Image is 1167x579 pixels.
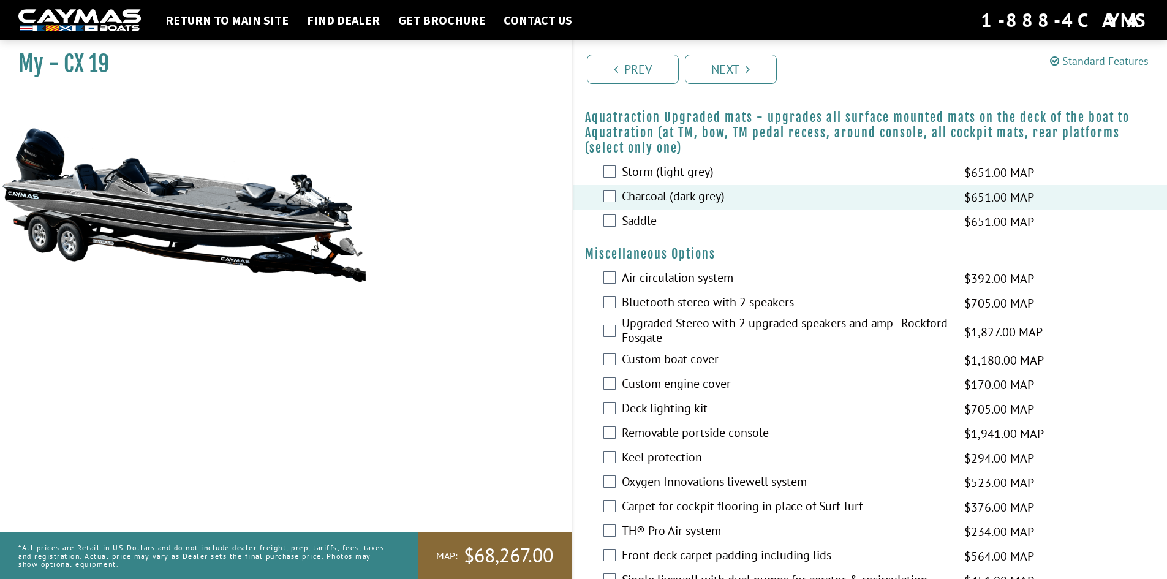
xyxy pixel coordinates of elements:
a: Get Brochure [392,12,491,28]
a: Prev [587,55,679,84]
label: Custom engine cover [622,376,949,394]
h1: My - CX 19 [18,50,541,78]
span: $1,180.00 MAP [964,351,1044,369]
label: TH® Pro Air system [622,523,949,541]
span: $705.00 MAP [964,400,1034,418]
label: Keel protection [622,450,949,467]
span: $651.00 MAP [964,213,1034,231]
img: white-logo-c9c8dbefe5ff5ceceb0f0178aa75bf4bb51f6bca0971e226c86eb53dfe498488.png [18,9,141,32]
p: *All prices are Retail in US Dollars and do not include dealer freight, prep, tariffs, fees, taxe... [18,537,390,574]
label: Custom boat cover [622,352,949,369]
a: Next [685,55,777,84]
span: $705.00 MAP [964,294,1034,312]
a: Find Dealer [301,12,386,28]
label: Air circulation system [622,270,949,288]
label: Removable portside console [622,425,949,443]
span: $170.00 MAP [964,376,1034,394]
span: $234.00 MAP [964,523,1034,541]
span: $651.00 MAP [964,164,1034,182]
label: Saddle [622,213,949,231]
label: Storm (light grey) [622,164,949,182]
span: $1,941.00 MAP [964,425,1044,443]
label: Bluetooth stereo with 2 speakers [622,295,949,312]
a: Contact Us [497,12,578,28]
span: $392.00 MAP [964,270,1034,288]
h4: Aquatraction Upgraded mats - upgrades all surface mounted mats on the deck of the boat to Aquatra... [585,110,1155,156]
span: $651.00 MAP [964,188,1034,206]
span: $376.00 MAP [964,498,1034,517]
span: $564.00 MAP [964,547,1034,566]
a: Standard Features [1050,54,1149,68]
label: Charcoal (dark grey) [622,189,949,206]
a: MAP:$68,267.00 [418,532,572,579]
label: Front deck carpet padding including lids [622,548,949,566]
span: $523.00 MAP [964,474,1034,492]
span: MAP: [436,550,458,562]
label: Carpet for cockpit flooring in place of Surf Turf [622,499,949,517]
label: Deck lighting kit [622,401,949,418]
span: $1,827.00 MAP [964,323,1043,341]
label: Upgraded Stereo with 2 upgraded speakers and amp - Rockford Fosgate [622,316,949,348]
label: Oxygen Innovations livewell system [622,474,949,492]
div: 1-888-4CAYMAS [981,7,1149,34]
span: $68,267.00 [464,543,553,569]
a: Return to main site [159,12,295,28]
span: $294.00 MAP [964,449,1034,467]
h4: Miscellaneous Options [585,246,1155,262]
